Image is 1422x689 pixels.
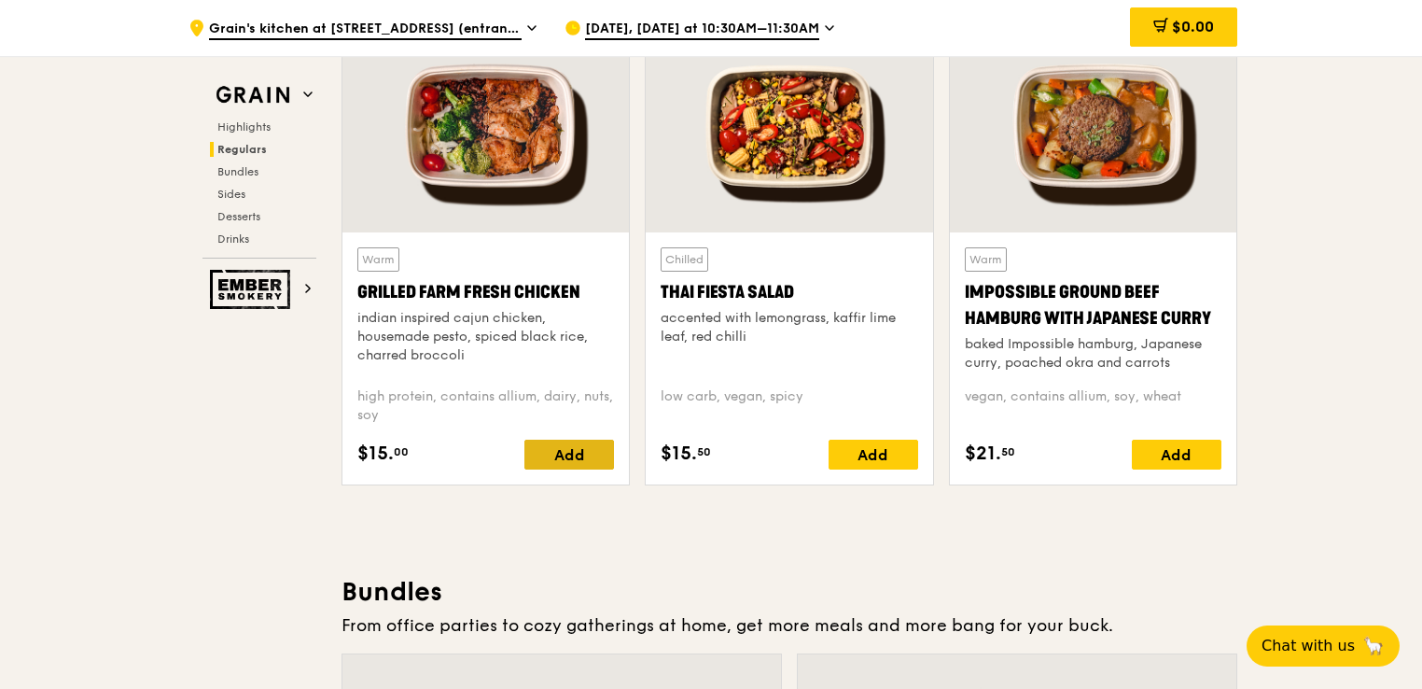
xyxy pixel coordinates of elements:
div: Warm [965,247,1007,272]
div: baked Impossible hamburg, Japanese curry, poached okra and carrots [965,335,1221,373]
div: Thai Fiesta Salad [661,279,917,305]
img: Grain web logo [210,78,296,112]
span: Grain's kitchen at [STREET_ADDRESS] (entrance along [PERSON_NAME][GEOGRAPHIC_DATA]) [209,20,522,40]
div: Add [524,440,614,470]
span: 🦙 [1362,635,1385,657]
span: Highlights [217,120,271,134]
span: [DATE], [DATE] at 10:30AM–11:30AM [585,20,819,40]
div: Grilled Farm Fresh Chicken [357,279,614,305]
span: 00 [394,444,409,459]
span: 50 [697,444,711,459]
span: $15. [661,440,697,468]
div: Warm [357,247,399,272]
img: Ember Smokery web logo [210,270,296,309]
span: Chat with us [1262,635,1355,657]
div: Impossible Ground Beef Hamburg with Japanese Curry [965,279,1221,331]
span: Bundles [217,165,258,178]
span: Sides [217,188,245,201]
div: low carb, vegan, spicy [661,387,917,425]
h3: Bundles [342,575,1237,609]
span: $15. [357,440,394,468]
div: indian inspired cajun chicken, housemade pesto, spiced black rice, charred broccoli [357,309,614,365]
span: 50 [1001,444,1015,459]
div: Chilled [661,247,708,272]
div: Add [1132,440,1221,470]
span: Desserts [217,210,260,223]
span: Regulars [217,143,267,156]
button: Chat with us🦙 [1247,626,1400,667]
span: Drinks [217,232,249,246]
div: From office parties to cozy gatherings at home, get more meals and more bang for your buck. [342,612,1237,639]
div: Add [829,440,918,470]
span: $0.00 [1172,18,1214,35]
div: accented with lemongrass, kaffir lime leaf, red chilli [661,309,917,346]
div: high protein, contains allium, dairy, nuts, soy [357,387,614,425]
div: vegan, contains allium, soy, wheat [965,387,1221,425]
span: $21. [965,440,1001,468]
